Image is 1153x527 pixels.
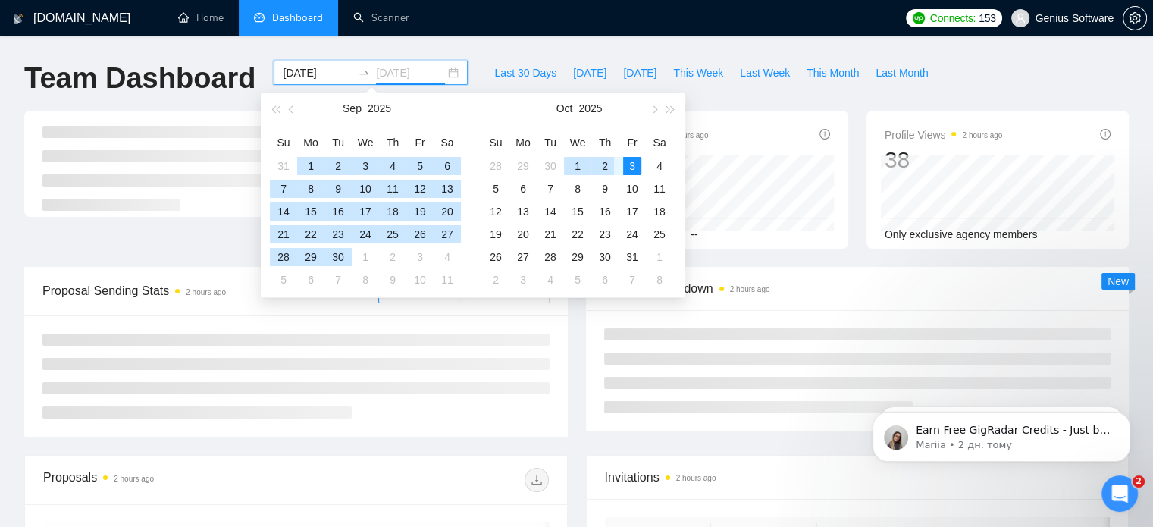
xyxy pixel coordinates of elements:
[596,180,614,198] div: 9
[885,146,1003,174] div: 38
[356,180,374,198] div: 10
[482,268,509,291] td: 2025-11-02
[619,246,646,268] td: 2025-10-31
[302,248,320,266] div: 29
[411,202,429,221] div: 19
[623,248,641,266] div: 31
[605,468,1111,487] span: Invitations
[514,225,532,243] div: 20
[274,225,293,243] div: 21
[270,246,297,268] td: 2025-09-28
[329,225,347,243] div: 23
[619,130,646,155] th: Fr
[807,64,859,81] span: This Month
[270,130,297,155] th: Su
[537,200,564,223] td: 2025-10-14
[619,223,646,246] td: 2025-10-24
[596,225,614,243] div: 23
[302,271,320,289] div: 6
[406,177,434,200] td: 2025-09-12
[352,130,379,155] th: We
[352,268,379,291] td: 2025-10-08
[352,246,379,268] td: 2025-10-01
[650,225,669,243] div: 25
[434,130,461,155] th: Sa
[384,248,402,266] div: 2
[876,64,928,81] span: Last Month
[556,93,573,124] button: Oct
[384,225,402,243] div: 25
[541,271,559,289] div: 4
[178,11,224,24] a: homeHome
[358,67,370,79] span: swap-right
[850,380,1153,486] iframe: Intercom notifications повідомлення
[434,268,461,291] td: 2025-10-11
[962,131,1002,140] time: 2 hours ago
[274,248,293,266] div: 28
[650,202,669,221] div: 18
[596,202,614,221] div: 16
[673,64,723,81] span: This Week
[368,93,391,124] button: 2025
[434,155,461,177] td: 2025-09-06
[411,271,429,289] div: 10
[411,248,429,266] div: 3
[650,271,669,289] div: 8
[885,126,1003,144] span: Profile Views
[274,202,293,221] div: 14
[379,130,406,155] th: Th
[1015,13,1026,24] span: user
[514,248,532,266] div: 27
[297,200,324,223] td: 2025-09-15
[578,93,602,124] button: 2025
[302,202,320,221] div: 15
[482,246,509,268] td: 2025-10-26
[1123,12,1146,24] span: setting
[270,223,297,246] td: 2025-09-21
[411,157,429,175] div: 5
[379,268,406,291] td: 2025-10-09
[411,180,429,198] div: 12
[541,180,559,198] div: 7
[358,67,370,79] span: to
[384,271,402,289] div: 9
[438,202,456,221] div: 20
[13,7,23,31] img: logo
[623,225,641,243] div: 24
[297,268,324,291] td: 2025-10-06
[254,12,265,23] span: dashboard
[591,155,619,177] td: 2025-10-02
[564,155,591,177] td: 2025-10-01
[66,44,262,418] span: Earn Free GigRadar Credits - Just by Sharing Your Story! 💬 Want more credits for sending proposal...
[482,200,509,223] td: 2025-10-12
[564,246,591,268] td: 2025-10-29
[979,10,995,27] span: 153
[297,130,324,155] th: Mo
[438,225,456,243] div: 27
[564,177,591,200] td: 2025-10-08
[1108,275,1129,287] span: New
[650,248,669,266] div: 1
[406,246,434,268] td: 2025-10-03
[186,288,226,296] time: 2 hours ago
[650,180,669,198] div: 11
[270,200,297,223] td: 2025-09-14
[438,180,456,198] div: 13
[537,177,564,200] td: 2025-10-07
[669,131,709,140] time: 2 hours ago
[324,223,352,246] td: 2025-09-23
[740,64,790,81] span: Last Week
[274,271,293,289] div: 5
[596,157,614,175] div: 2
[482,223,509,246] td: 2025-10-19
[324,200,352,223] td: 2025-09-16
[302,225,320,243] div: 22
[646,246,673,268] td: 2025-11-01
[591,177,619,200] td: 2025-10-09
[509,155,537,177] td: 2025-09-29
[646,177,673,200] td: 2025-10-11
[406,130,434,155] th: Fr
[379,177,406,200] td: 2025-09-11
